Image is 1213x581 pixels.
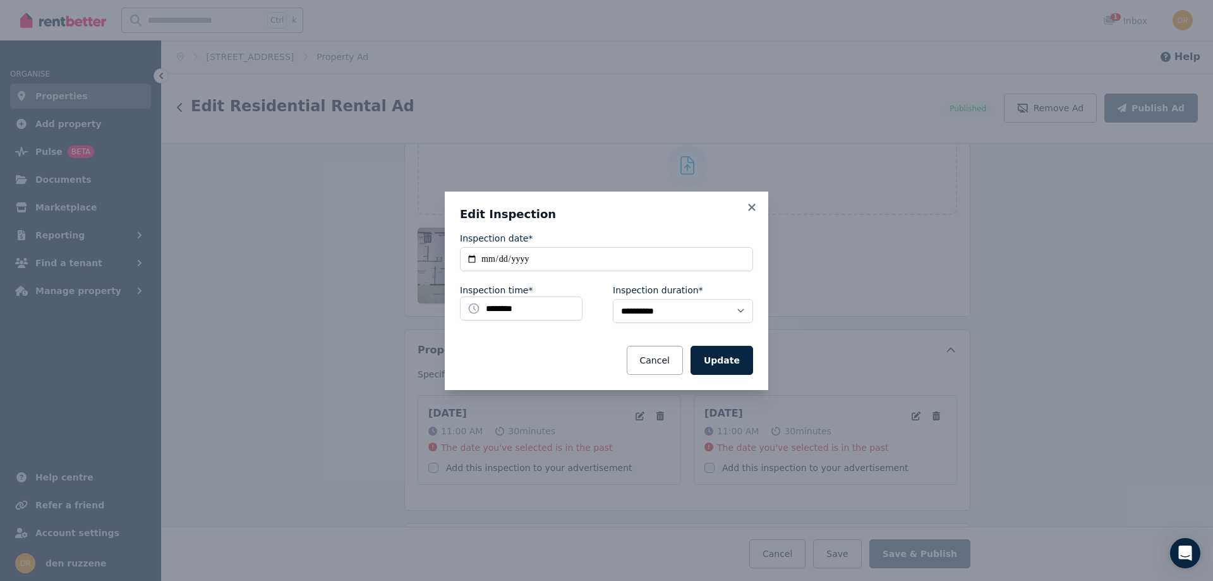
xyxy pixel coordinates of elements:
[460,207,753,222] h3: Edit Inspection
[460,232,533,245] label: Inspection date*
[460,284,533,297] label: Inspection time*
[613,284,703,297] label: Inspection duration*
[1170,538,1200,568] div: Open Intercom Messenger
[691,346,753,375] button: Update
[627,346,683,375] button: Cancel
